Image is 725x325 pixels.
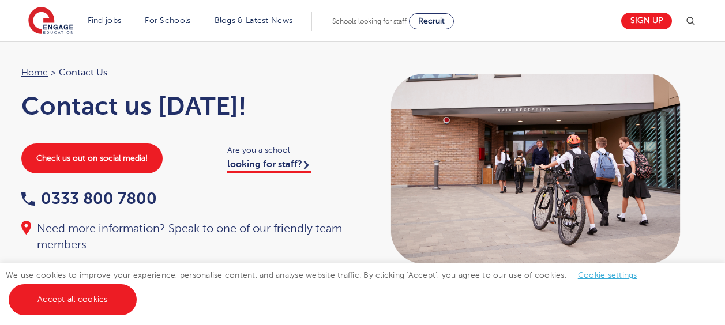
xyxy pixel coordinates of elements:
a: Sign up [621,13,672,29]
a: Cookie settings [578,271,637,279]
a: Blogs & Latest News [215,16,293,25]
span: Recruit [418,17,445,25]
a: Accept all cookies [9,284,137,315]
div: Need more information? Speak to one of our friendly team members. [21,221,351,253]
a: Check us out on social media! [21,143,163,173]
span: We use cookies to improve your experience, personalise content, and analyse website traffic. By c... [6,271,649,304]
span: Are you a school [227,143,351,157]
a: looking for staff? [227,159,311,173]
nav: breadcrumb [21,65,351,80]
span: > [51,67,56,78]
h1: Contact us [DATE]! [21,92,351,120]
a: 0333 800 7800 [21,190,157,207]
a: Find jobs [88,16,122,25]
span: Contact Us [59,65,107,80]
a: Home [21,67,48,78]
a: For Schools [145,16,190,25]
a: Recruit [409,13,454,29]
img: Engage Education [28,7,73,36]
span: Schools looking for staff [332,17,407,25]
